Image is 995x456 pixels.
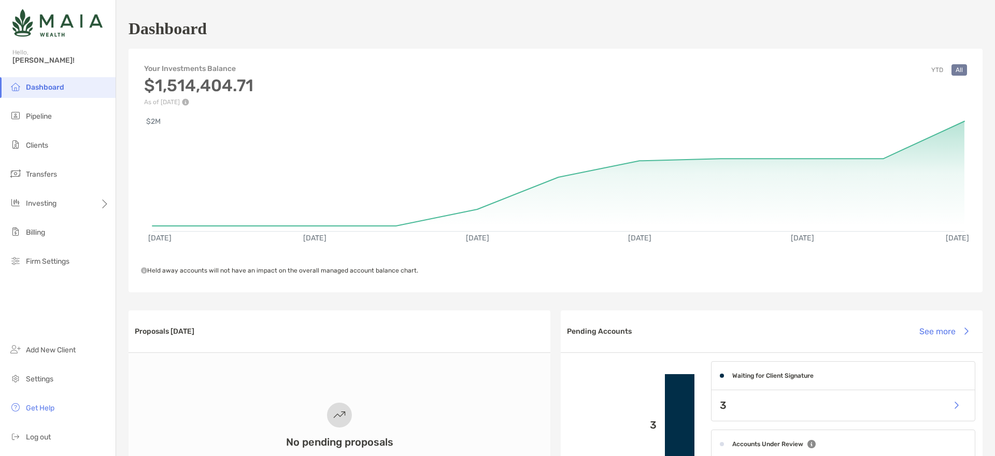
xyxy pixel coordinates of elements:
p: 3 [569,419,657,432]
button: All [951,64,967,76]
text: [DATE] [946,234,969,243]
h3: Proposals [DATE] [135,327,194,336]
span: Add New Client [26,346,76,354]
h1: Dashboard [129,19,207,38]
span: [PERSON_NAME]! [12,56,109,65]
text: [DATE] [628,234,651,243]
p: 3 [720,399,727,412]
span: Dashboard [26,83,64,92]
button: YTD [927,64,947,76]
img: pipeline icon [9,109,22,122]
text: [DATE] [466,234,489,243]
span: Held away accounts will not have an impact on the overall managed account balance chart. [141,267,418,274]
span: Transfers [26,170,57,179]
h3: $1,514,404.71 [144,76,253,95]
img: dashboard icon [9,80,22,93]
h4: Your Investments Balance [144,64,253,73]
span: Log out [26,433,51,441]
img: logout icon [9,430,22,443]
button: See more [911,320,976,343]
img: settings icon [9,372,22,384]
text: $2M [146,117,161,126]
img: add_new_client icon [9,343,22,355]
h4: Accounts Under Review [732,440,803,448]
img: Performance Info [182,98,189,106]
img: clients icon [9,138,22,151]
h3: Pending Accounts [567,327,632,336]
span: Get Help [26,404,54,412]
img: firm-settings icon [9,254,22,267]
span: Investing [26,199,56,208]
h3: No pending proposals [286,436,393,448]
text: [DATE] [303,234,326,243]
p: As of [DATE] [144,98,253,106]
text: [DATE] [791,234,814,243]
span: Billing [26,228,45,237]
img: Zoe Logo [12,4,103,41]
img: billing icon [9,225,22,238]
span: Settings [26,375,53,383]
span: Firm Settings [26,257,69,266]
img: transfers icon [9,167,22,180]
span: Clients [26,141,48,150]
h4: Waiting for Client Signature [732,372,814,379]
text: [DATE] [148,234,172,243]
img: investing icon [9,196,22,209]
span: Pipeline [26,112,52,121]
img: get-help icon [9,401,22,414]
